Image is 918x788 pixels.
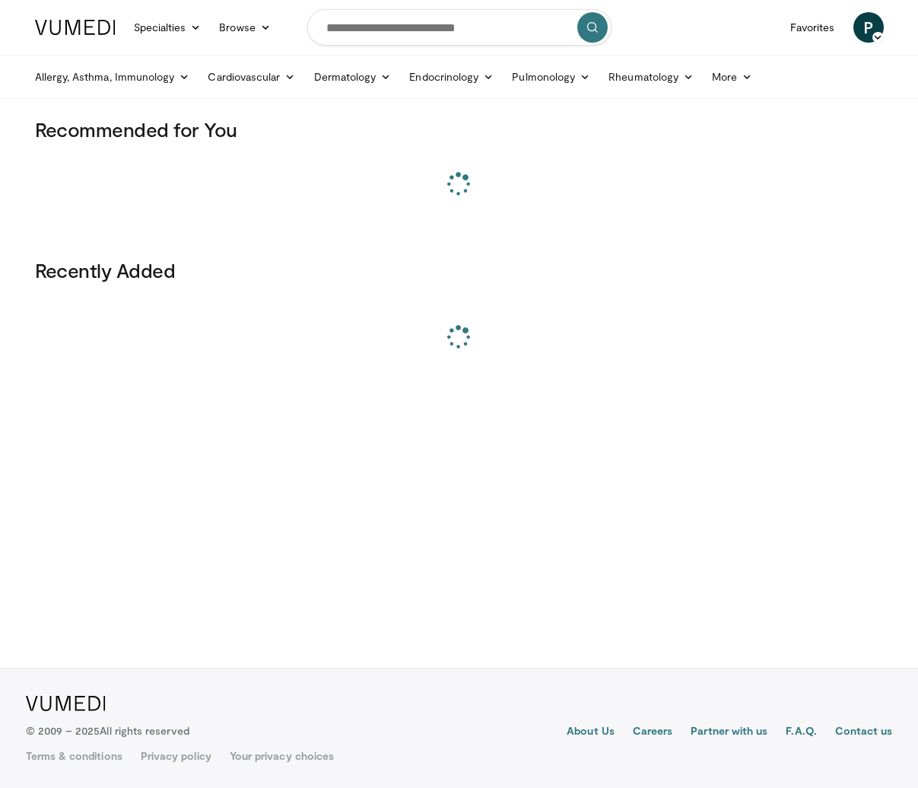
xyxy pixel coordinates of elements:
a: About Us [567,723,615,742]
h3: Recently Added [35,258,884,282]
a: Contact us [835,723,893,742]
a: Careers [633,723,673,742]
a: Pulmonology [503,62,599,92]
a: Partner with us [691,723,767,742]
img: VuMedi Logo [35,20,116,35]
a: Your privacy choices [230,748,334,764]
a: Specialties [125,12,211,43]
a: Endocrinology [400,62,503,92]
a: F.A.Q. [786,723,816,742]
span: All rights reserved [100,724,189,737]
a: Browse [210,12,280,43]
a: P [853,12,884,43]
a: Privacy policy [141,748,211,764]
a: Favorites [781,12,844,43]
a: Dermatology [305,62,401,92]
a: Rheumatology [599,62,703,92]
a: Allergy, Asthma, Immunology [26,62,199,92]
a: Terms & conditions [26,748,122,764]
a: More [703,62,761,92]
input: Search topics, interventions [307,9,611,46]
p: © 2009 – 2025 [26,723,189,739]
h3: Recommended for You [35,117,884,142]
a: Cardiovascular [199,62,304,92]
img: VuMedi Logo [26,696,106,711]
